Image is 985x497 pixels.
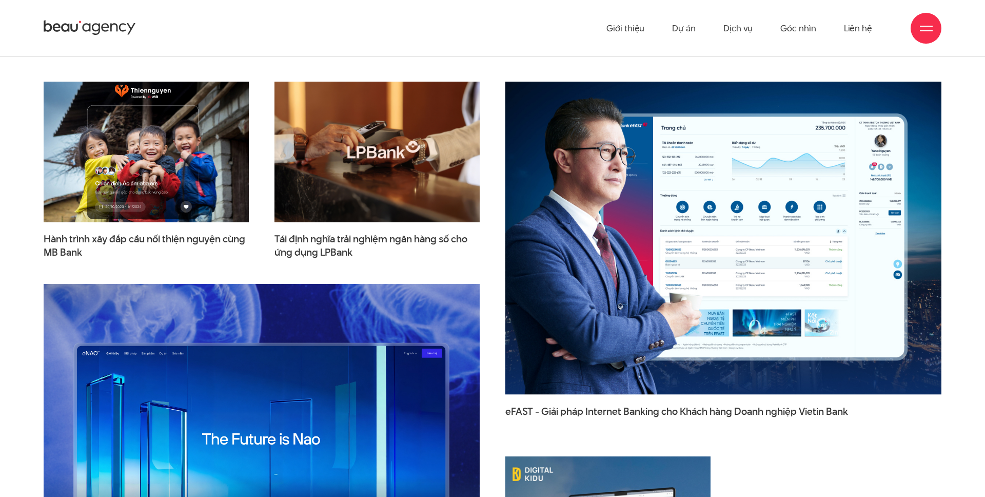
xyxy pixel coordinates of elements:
[505,405,533,418] span: eFAST
[274,233,480,258] a: Tái định nghĩa trải nghiệm ngân hàng số choứng dụng LPBank
[734,405,763,418] span: Doanh
[585,405,621,418] span: Internet
[44,246,82,259] span: MB Bank
[765,405,797,418] span: nghiệp
[680,405,707,418] span: Khách
[661,405,678,418] span: cho
[710,405,732,418] span: hàng
[623,405,659,418] span: Banking
[44,233,249,258] span: Hành trình xây đắp cầu nối thiện nguyện cùng
[826,405,848,418] span: Bank
[541,405,558,418] span: Giải
[505,405,941,431] a: eFAST - Giải pháp Internet Banking cho Khách hàng Doanh nghiệp Vietin Bank
[535,405,539,418] span: -
[44,233,249,258] a: Hành trình xây đắp cầu nối thiện nguyện cùngMB Bank
[274,233,480,258] span: Tái định nghĩa trải nghiệm ngân hàng số cho
[560,405,583,418] span: pháp
[274,246,352,259] span: ứng dụng LPBank
[799,405,824,418] span: Vietin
